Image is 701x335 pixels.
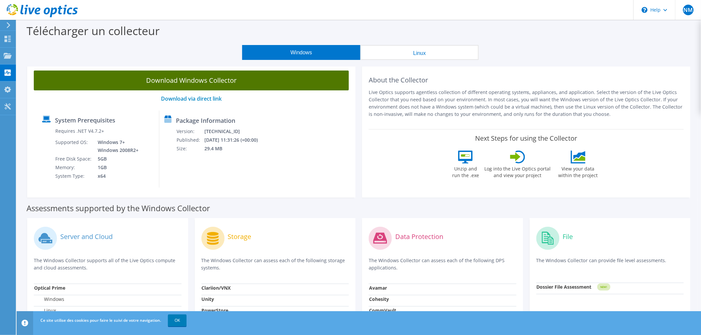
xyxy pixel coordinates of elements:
[27,23,160,38] label: Télécharger un collecteur
[176,117,235,124] label: Package Information
[228,233,251,240] label: Storage
[204,136,266,144] td: [DATE] 11:31:26 (+00:00)
[34,285,65,291] strong: Optical Prime
[395,233,443,240] label: Data Protection
[201,257,349,271] p: The Windows Collector can assess each of the following storage systems.
[484,164,551,179] label: Log into the Live Optics portal and view your project
[27,205,210,212] label: Assessments supported by the Windows Collector
[369,76,684,84] h2: About the Collector
[176,144,204,153] td: Size:
[55,155,93,163] td: Free Disk Space:
[369,307,396,313] strong: CommVault
[93,155,140,163] td: 5GB
[202,307,229,313] strong: PowerStore
[536,257,684,270] p: The Windows Collector can provide file level assessments.
[40,317,161,323] span: Ce site utilise des cookies pour faire le suivi de votre navigation.
[202,296,214,302] strong: Unity
[176,127,204,136] td: Version:
[202,285,231,291] strong: Clariion/VNX
[369,296,389,302] strong: Cohesity
[563,233,573,240] label: File
[93,172,140,180] td: x64
[360,45,479,60] button: Linux
[204,144,266,153] td: 29.4 MB
[55,128,104,134] label: Requires .NET V4.7.2+
[537,284,592,290] strong: Dossier File Assessment
[642,7,648,13] svg: \n
[161,95,222,102] a: Download via direct link
[55,138,93,155] td: Supported OS:
[555,164,602,179] label: View your data within the project
[34,307,56,314] label: Linux
[34,257,182,271] p: The Windows Collector supports all of the Live Optics compute and cloud assessments.
[34,71,349,90] a: Download Windows Collector
[242,45,360,60] button: Windows
[60,233,113,240] label: Server and Cloud
[475,134,577,142] label: Next Steps for using the Collector
[34,296,64,303] label: Windows
[93,138,140,155] td: Windows 7+ Windows 2008R2+
[600,285,607,289] tspan: NEW!
[451,164,481,179] label: Unzip and run the .exe
[168,314,187,326] a: OK
[55,117,115,123] label: System Prerequisites
[55,163,93,172] td: Memory:
[369,89,684,118] p: Live Optics supports agentless collection of different operating systems, appliances, and applica...
[369,257,516,271] p: The Windows Collector can assess each of the following DPS applications.
[369,285,387,291] strong: Avamar
[55,172,93,180] td: System Type:
[176,136,204,144] td: Published:
[93,163,140,172] td: 1GB
[683,5,694,15] span: NM
[204,127,266,136] td: [TECHNICAL_ID]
